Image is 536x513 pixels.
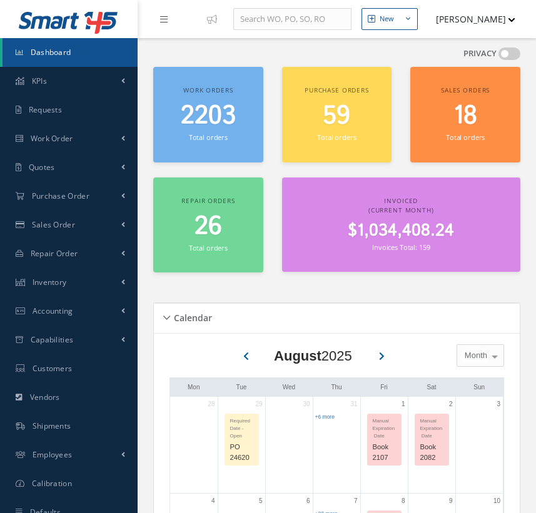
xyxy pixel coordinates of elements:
[195,209,222,244] span: 26
[233,8,351,31] input: Search WO, PO, SO, RO
[31,47,71,57] span: Dashboard
[300,397,312,411] a: July 30, 2025
[234,381,250,393] a: Tuesday
[181,98,236,134] span: 2203
[274,348,321,364] b: August
[399,494,408,508] a: August 8, 2025
[372,242,430,252] small: Invoices Total: 159
[462,349,487,362] span: Month
[415,440,448,465] div: Book 2082
[453,98,477,134] span: 18
[399,397,408,411] a: August 1, 2025
[225,440,258,465] div: PO 24620
[491,494,503,508] a: August 10, 2025
[31,248,78,259] span: Repair Order
[170,397,218,494] td: July 28, 2025
[368,440,401,465] div: Book 2107
[181,196,235,205] span: Repair orders
[348,397,360,411] a: July 31, 2025
[31,133,73,144] span: Work Order
[282,67,392,162] a: Purchase orders 59 Total orders
[280,381,298,393] a: Wednesday
[351,494,360,508] a: August 7, 2025
[328,381,344,393] a: Thursday
[31,334,74,345] span: Capabilities
[362,8,418,30] button: New
[368,414,401,440] div: Manual Expiration Date
[317,132,356,142] small: Total orders
[447,397,455,411] a: August 2, 2025
[455,397,503,494] td: August 3, 2025
[170,309,212,324] h5: Calendar
[368,206,434,214] span: (Current Month)
[323,98,350,134] span: 59
[441,86,490,94] span: Sales orders
[153,177,263,273] a: Repair orders 26 Total orders
[384,196,418,205] span: Invoiced
[380,14,394,24] div: New
[189,132,228,142] small: Total orders
[218,397,265,494] td: July 29, 2025
[305,86,369,94] span: Purchase orders
[471,381,487,393] a: Sunday
[274,346,352,366] div: 2025
[33,277,67,287] span: Inventory
[33,421,71,431] span: Shipments
[378,381,390,393] a: Friday
[33,449,73,460] span: Employees
[32,191,89,201] span: Purchase Order
[153,67,263,162] a: Work orders 2203 Total orders
[408,397,455,494] td: August 2, 2025
[315,414,335,420] a: Show 6 more events
[415,414,448,440] div: Manual Expiration Date
[185,381,202,393] a: Monday
[256,494,265,508] a: August 5, 2025
[205,397,217,411] a: July 28, 2025
[189,243,228,252] small: Total orders
[32,76,47,86] span: KPIs
[313,397,360,494] td: July 31, 2025
[447,494,455,508] a: August 9, 2025
[494,397,503,411] a: August 3, 2025
[183,86,233,94] span: Work orders
[253,397,265,411] a: July 29, 2025
[424,381,438,393] a: Saturday
[32,478,72,489] span: Calibration
[209,494,218,508] a: August 4, 2025
[33,306,73,316] span: Accounting
[265,397,313,494] td: July 30, 2025
[360,397,408,494] td: August 1, 2025
[282,177,520,272] a: Invoiced (Current Month) $1,034,408.24 Invoices Total: 159
[304,494,313,508] a: August 6, 2025
[225,414,258,440] div: Required Date - Open
[446,132,485,142] small: Total orders
[33,363,73,374] span: Customers
[463,47,497,60] label: PRIVACY
[424,7,515,31] button: [PERSON_NAME]
[30,392,60,402] span: Vendors
[348,219,454,243] span: $1,034,408.24
[29,104,62,115] span: Requests
[410,67,520,162] a: Sales orders 18 Total orders
[3,38,138,67] a: Dashboard
[29,162,55,172] span: Quotes
[32,219,75,230] span: Sales Order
